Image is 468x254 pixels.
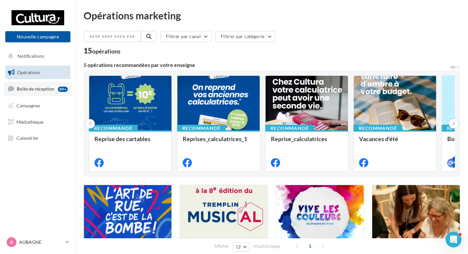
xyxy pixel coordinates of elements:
[94,136,166,149] div: Reprise des cartables
[253,243,280,249] span: résultats/page
[183,136,254,149] div: Reprises_calculatrices_1
[16,135,39,141] span: Calendrier
[453,156,458,162] div: 4
[233,242,249,251] button: 12
[17,70,40,75] span: Opérations
[84,62,450,68] div: 5 opérations recommandées par votre enseigne
[236,244,241,249] span: 12
[16,119,43,124] span: Médiathèque
[271,136,343,149] div: Reprise_calculatrices
[4,115,72,129] a: Médiathèque
[4,131,72,145] a: Calendrier
[19,239,63,245] p: AUBAGNE
[5,236,70,248] a: A AUBAGNE
[4,82,72,96] a: Boîte de réception99+
[446,232,461,247] iframe: Intercom live chat
[16,103,40,108] span: Campagnes
[359,136,431,149] div: Vacances d'été
[84,11,460,20] div: Opérations marketing
[214,243,229,249] span: Afficher
[5,31,70,42] button: Nouvelle campagne
[305,241,315,251] span: 1
[89,125,138,132] div: Recommandé
[58,87,68,92] div: 99+
[353,125,402,132] div: Recommandé
[84,47,120,54] div: 15
[215,31,275,42] button: Filtrer par catégorie
[17,53,44,59] span: Notifications
[17,86,54,92] span: Boîte de réception
[10,239,13,245] span: A
[265,125,314,132] div: Recommandé
[4,49,69,63] button: Notifications
[4,66,72,79] a: Opérations
[92,48,120,54] div: opérations
[160,31,212,42] button: Filtrer par canal
[4,99,72,113] a: Campagnes
[177,125,226,132] div: Recommandé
